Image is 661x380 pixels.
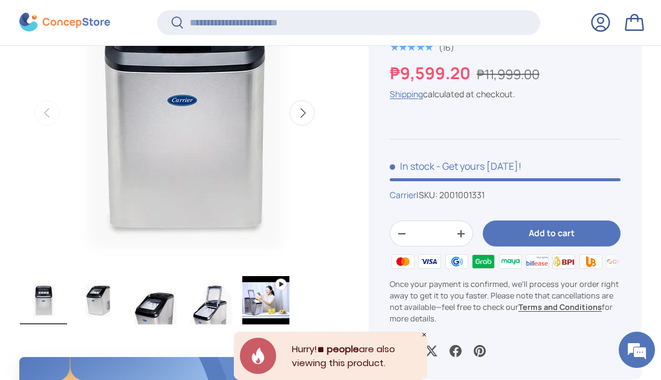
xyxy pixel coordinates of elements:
img: carrier-ice-maker-left-side-open-lid-view-concepstore [187,276,234,324]
img: maya [497,253,523,271]
s: ₱11,999.00 [477,65,540,83]
img: grabpay [470,253,497,271]
div: calculated at checkout. [390,88,621,101]
img: carrier-ice-maker-left-side-view-concepstore [76,276,123,324]
p: Once your payment is confirmed, we'll process your order right away to get it to you faster. Plea... [390,279,621,325]
span: | [416,190,485,201]
a: 5.0 out of 5.0 stars (16) [390,40,454,53]
img: carrier-portable-stainless-ice-maker-unit-youtube-video-concepstore [242,276,289,324]
button: Add to cart [483,221,621,247]
span: ★★★★★ [390,42,433,54]
img: gcash [443,253,470,271]
div: (16) [439,43,454,52]
a: Terms and Conditions [518,301,602,312]
img: carrier-ice-maker-top-left-side-view-concepstore [131,276,178,324]
span: SKU: [419,190,437,201]
img: billease [524,253,550,271]
img: bpi [550,253,577,271]
div: Close [421,332,427,338]
strong: ₱9,599.20 [390,62,474,84]
img: ConcepStore [19,13,110,32]
img: carrier-ice-maker-full-view-concepstore [20,276,67,324]
img: qrph [604,253,631,271]
img: visa [416,253,443,271]
p: - Get yours [DATE]! [436,160,521,173]
span: 2001001331 [439,190,485,201]
span: In stock [390,160,434,173]
img: ubp [578,253,604,271]
a: Carrier [390,190,416,201]
div: 5.0 out of 5.0 stars [390,42,433,53]
img: master [390,253,416,271]
a: Shipping [390,89,423,100]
